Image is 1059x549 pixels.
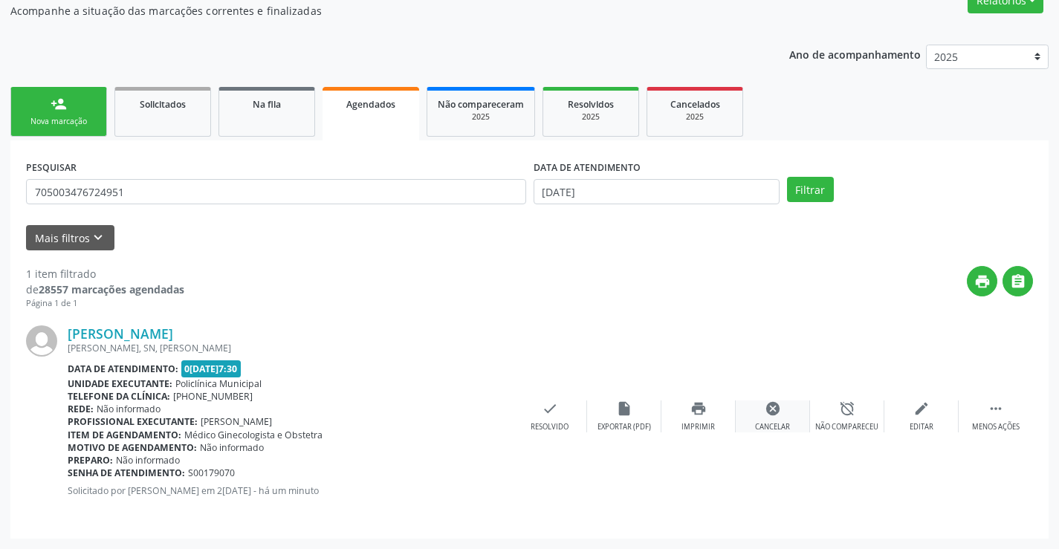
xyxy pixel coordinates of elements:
span: [PERSON_NAME] [201,415,272,428]
div: [PERSON_NAME], SN, [PERSON_NAME] [68,342,513,354]
i: cancel [765,400,781,417]
i:  [1010,273,1026,290]
input: Selecione um intervalo [534,179,780,204]
div: Nova marcação [22,116,96,127]
b: Preparo: [68,454,113,467]
b: Item de agendamento: [68,429,181,441]
span: Resolvidos [568,98,614,111]
label: DATA DE ATENDIMENTO [534,156,641,179]
strong: 28557 marcações agendadas [39,282,184,296]
span: Não compareceram [438,98,524,111]
b: Telefone da clínica: [68,390,170,403]
div: de [26,282,184,297]
span: Agendados [346,98,395,111]
div: Editar [910,422,933,432]
div: Resolvido [531,422,569,432]
div: 2025 [438,111,524,123]
i: keyboard_arrow_down [90,230,106,246]
div: Cancelar [755,422,790,432]
b: Motivo de agendamento: [68,441,197,454]
div: 2025 [554,111,628,123]
p: Solicitado por [PERSON_NAME] em 2[DATE] - há um minuto [68,484,513,497]
i:  [988,400,1004,417]
div: 1 item filtrado [26,266,184,282]
p: Ano de acompanhamento [789,45,921,63]
i: insert_drive_file [616,400,632,417]
div: person_add [51,96,67,112]
span: Médico Ginecologista e Obstetra [184,429,323,441]
div: Não compareceu [815,422,878,432]
div: Página 1 de 1 [26,297,184,310]
div: Exportar (PDF) [597,422,651,432]
button:  [1003,266,1033,296]
i: print [974,273,991,290]
span: Não informado [200,441,264,454]
i: alarm_off [839,400,855,417]
span: S00179070 [188,467,235,479]
span: [PHONE_NUMBER] [173,390,253,403]
span: Solicitados [140,98,186,111]
input: Nome, CNS [26,179,526,204]
div: Imprimir [681,422,715,432]
span: Na fila [253,98,281,111]
button: Mais filtroskeyboard_arrow_down [26,225,114,251]
span: 0[DATE]7:30 [181,360,242,377]
i: check [542,400,558,417]
span: Não informado [116,454,180,467]
i: edit [913,400,930,417]
div: 2025 [658,111,732,123]
p: Acompanhe a situação das marcações correntes e finalizadas [10,3,737,19]
b: Rede: [68,403,94,415]
b: Senha de atendimento: [68,467,185,479]
span: Cancelados [670,98,720,111]
a: [PERSON_NAME] [68,325,173,342]
img: img [26,325,57,357]
span: Policlínica Municipal [175,377,262,390]
label: PESQUISAR [26,156,77,179]
b: Data de atendimento: [68,363,178,375]
span: Não informado [97,403,161,415]
button: print [967,266,997,296]
b: Unidade executante: [68,377,172,390]
div: Menos ações [972,422,1020,432]
b: Profissional executante: [68,415,198,428]
i: print [690,400,707,417]
button: Filtrar [787,177,834,202]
